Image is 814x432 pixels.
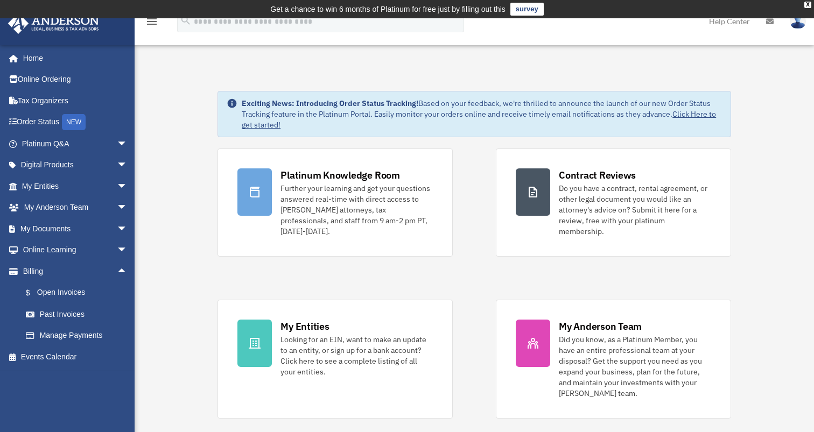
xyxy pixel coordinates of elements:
span: $ [32,286,37,300]
a: My Anderson Team Did you know, as a Platinum Member, you have an entire professional team at your... [496,300,731,419]
a: Contract Reviews Do you have a contract, rental agreement, or other legal document you would like... [496,148,731,257]
img: Anderson Advisors Platinum Portal [5,13,102,34]
a: Online Ordering [8,69,144,90]
div: Contract Reviews [559,168,636,182]
a: My Entitiesarrow_drop_down [8,175,144,197]
a: Digital Productsarrow_drop_down [8,154,144,176]
div: Do you have a contract, rental agreement, or other legal document you would like an attorney's ad... [559,183,711,237]
div: NEW [62,114,86,130]
span: arrow_drop_down [117,154,138,176]
div: Platinum Knowledge Room [280,168,400,182]
a: Platinum Q&Aarrow_drop_down [8,133,144,154]
a: My Entities Looking for an EIN, want to make an update to an entity, or sign up for a bank accoun... [217,300,453,419]
a: Click Here to get started! [242,109,716,130]
a: Platinum Knowledge Room Further your learning and get your questions answered real-time with dire... [217,148,453,257]
span: arrow_drop_up [117,260,138,282]
strong: Exciting News: Introducing Order Status Tracking! [242,98,418,108]
a: Events Calendar [8,346,144,367]
a: My Anderson Teamarrow_drop_down [8,197,144,218]
div: Looking for an EIN, want to make an update to an entity, or sign up for a bank account? Click her... [280,334,433,377]
a: survey [510,3,544,16]
div: My Entities [280,320,329,333]
a: My Documentsarrow_drop_down [8,218,144,239]
i: menu [145,15,158,28]
span: arrow_drop_down [117,239,138,261]
span: arrow_drop_down [117,197,138,219]
img: User Pic [790,13,806,29]
div: Further your learning and get your questions answered real-time with direct access to [PERSON_NAM... [280,183,433,237]
a: Tax Organizers [8,90,144,111]
div: My Anderson Team [559,320,642,333]
div: Based on your feedback, we're thrilled to announce the launch of our new Order Status Tracking fe... [242,98,722,130]
span: arrow_drop_down [117,133,138,155]
div: Get a chance to win 6 months of Platinum for free just by filling out this [270,3,506,16]
i: search [180,15,192,26]
a: Order StatusNEW [8,111,144,133]
span: arrow_drop_down [117,218,138,240]
a: Online Learningarrow_drop_down [8,239,144,261]
div: close [804,2,811,8]
a: Manage Payments [15,325,144,346]
a: Past Invoices [15,303,144,325]
a: $Open Invoices [15,282,144,304]
span: arrow_drop_down [117,175,138,197]
a: Billingarrow_drop_up [8,260,144,282]
div: Did you know, as a Platinum Member, you have an entire professional team at your disposal? Get th... [559,334,711,399]
a: Home [8,47,138,69]
a: menu [145,19,158,28]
